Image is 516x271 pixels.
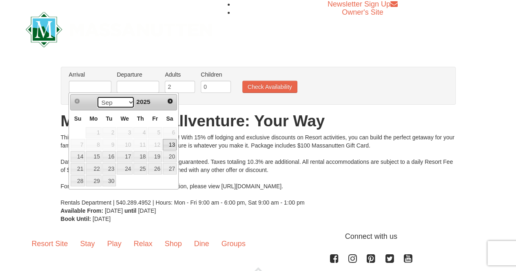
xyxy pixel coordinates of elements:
[26,19,213,38] a: Massanutten Resort
[86,175,101,187] a: 29
[116,163,133,175] td: available
[133,139,148,151] td: unAvailable
[165,71,195,79] label: Adults
[116,139,133,151] td: unAvailable
[61,113,456,129] h1: Massanutten Fallventure: Your Way
[74,98,80,104] span: Prev
[86,151,101,163] a: 15
[138,207,156,214] span: [DATE]
[70,163,85,175] td: available
[342,8,383,16] a: Owner's Site
[85,163,102,175] td: available
[102,163,116,174] a: 23
[166,115,173,122] span: Saturday
[74,115,82,122] span: Sunday
[133,127,148,139] td: unAvailable
[163,139,177,150] a: 13
[102,151,116,163] a: 16
[148,139,162,151] td: unAvailable
[148,127,162,139] span: 5
[70,151,85,163] td: available
[162,127,177,139] td: unAvailable
[167,98,173,104] span: Next
[159,231,188,256] a: Shop
[133,127,147,139] span: 4
[102,175,117,187] td: available
[162,163,177,175] td: available
[117,163,133,174] a: 24
[102,151,117,163] td: available
[137,115,144,122] span: Thursday
[133,163,147,174] a: 25
[188,231,215,256] a: Dine
[86,139,101,150] span: 8
[101,231,128,256] a: Play
[117,71,159,79] label: Departure
[102,127,117,139] td: unAvailable
[85,127,102,139] td: unAvailable
[71,95,83,107] a: Prev
[148,139,162,150] span: 12
[26,231,491,242] p: Connect with us
[61,133,456,207] div: This fall, adventure is all yours at Massanutten! With 15% off lodging and exclusive discounts on...
[163,127,177,139] span: 6
[164,95,176,107] a: Next
[215,231,252,256] a: Groups
[128,231,159,256] a: Relax
[71,139,85,150] span: 7
[71,175,85,187] a: 28
[201,71,231,79] label: Children
[242,81,297,93] button: Check Availability
[89,115,97,122] span: Monday
[102,175,116,187] a: 30
[70,139,85,151] td: unAvailable
[106,115,112,122] span: Tuesday
[61,216,91,222] strong: Book Until:
[116,127,133,139] td: unAvailable
[102,139,117,151] td: unAvailable
[148,151,162,163] a: 19
[71,151,85,163] a: 14
[102,139,116,150] span: 9
[71,163,85,174] a: 21
[116,151,133,163] td: available
[163,163,177,174] a: 27
[117,139,133,150] span: 10
[136,98,150,105] span: 2025
[148,127,162,139] td: unAvailable
[86,127,101,139] span: 1
[124,207,137,214] strong: until
[102,163,117,175] td: available
[133,139,147,150] span: 11
[148,151,162,163] td: available
[61,207,104,214] strong: Available From:
[86,163,101,174] a: 22
[69,71,111,79] label: Arrival
[26,12,213,47] img: Massanutten Resort Logo
[26,231,74,256] a: Resort Site
[120,115,129,122] span: Wednesday
[70,175,85,187] td: available
[93,216,111,222] span: [DATE]
[85,175,102,187] td: available
[152,115,158,122] span: Friday
[102,127,116,139] span: 2
[74,231,101,256] a: Stay
[148,163,162,175] td: available
[162,151,177,163] td: available
[85,151,102,163] td: available
[133,151,147,163] a: 18
[85,139,102,151] td: unAvailable
[162,139,177,151] td: available
[148,163,162,174] a: 26
[117,151,133,163] a: 17
[133,163,148,175] td: available
[163,151,177,163] a: 20
[117,127,133,139] span: 3
[133,151,148,163] td: available
[105,207,123,214] span: [DATE]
